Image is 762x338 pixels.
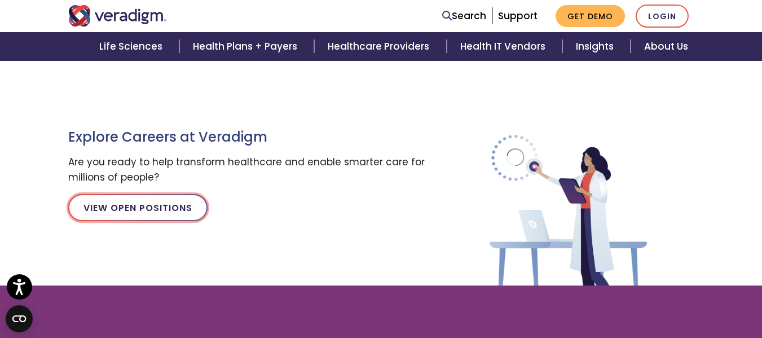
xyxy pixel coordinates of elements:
[6,305,33,332] button: Open CMP widget
[314,32,446,61] a: Healthcare Providers
[636,5,689,28] a: Login
[68,155,426,185] p: Are you ready to help transform healthcare and enable smarter care for millions of people?
[631,32,702,61] a: About Us
[68,5,167,27] img: Veradigm logo
[68,194,208,221] a: View Open Positions
[556,5,625,27] a: Get Demo
[562,32,631,61] a: Insights
[179,32,314,61] a: Health Plans + Payers
[498,9,538,23] a: Support
[447,32,562,61] a: Health IT Vendors
[86,32,179,61] a: Life Sciences
[442,8,486,24] a: Search
[68,129,426,146] h3: Explore Careers at Veradigm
